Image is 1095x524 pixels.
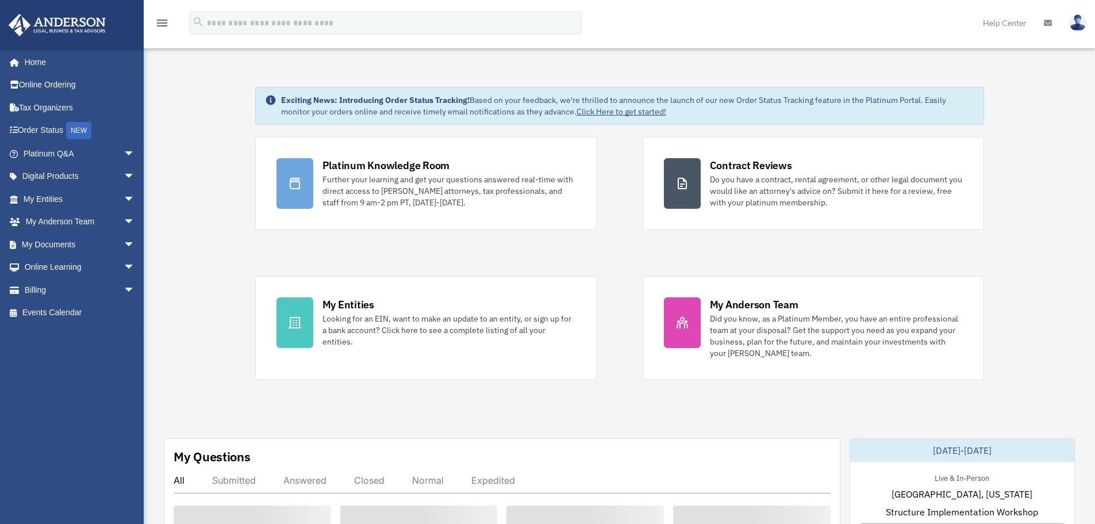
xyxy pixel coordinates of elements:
a: Platinum Q&Aarrow_drop_down [8,142,152,165]
a: Online Learningarrow_drop_down [8,256,152,279]
div: Submitted [212,475,256,486]
div: Platinum Knowledge Room [322,158,450,173]
span: arrow_drop_down [124,233,147,257]
a: Tax Organizers [8,96,152,119]
a: Click Here to get started! [577,106,666,117]
a: Contract Reviews Do you have a contract, rental agreement, or other legal document you would like... [643,137,984,230]
span: arrow_drop_down [124,165,147,189]
div: Live & In-Person [925,471,998,483]
a: My Anderson Team Did you know, as a Platinum Member, you have an entire professional team at your... [643,276,984,380]
a: My Entitiesarrow_drop_down [8,188,152,211]
i: menu [155,16,169,30]
div: My Questions [174,448,251,465]
a: menu [155,20,169,30]
div: Normal [412,475,444,486]
img: User Pic [1069,14,1086,31]
div: Further your learning and get your questions answered real-time with direct access to [PERSON_NAM... [322,174,575,208]
a: Events Calendar [8,301,152,324]
a: My Entities Looking for an EIN, want to make an update to an entity, or sign up for a bank accoun... [255,276,597,380]
span: arrow_drop_down [124,278,147,302]
div: Based on your feedback, we're thrilled to announce the launch of our new Order Status Tracking fe... [281,94,974,117]
div: NEW [66,122,91,139]
div: Looking for an EIN, want to make an update to an entity, or sign up for a bank account? Click her... [322,313,575,347]
div: My Entities [322,297,374,312]
span: Structure Implementation Workshop [886,505,1038,519]
a: Online Ordering [8,74,152,97]
div: Answered [283,475,326,486]
div: Expedited [471,475,515,486]
span: [GEOGRAPHIC_DATA], [US_STATE] [892,487,1032,501]
a: Order StatusNEW [8,119,152,143]
a: Home [8,51,147,74]
div: Do you have a contract, rental agreement, or other legal document you would like an attorney's ad... [710,174,963,208]
a: My Documentsarrow_drop_down [8,233,152,256]
div: Did you know, as a Platinum Member, you have an entire professional team at your disposal? Get th... [710,313,963,359]
span: arrow_drop_down [124,256,147,280]
a: Platinum Knowledge Room Further your learning and get your questions answered real-time with dire... [255,137,597,230]
a: My Anderson Teamarrow_drop_down [8,211,152,234]
img: Anderson Advisors Platinum Portal [5,14,109,36]
a: Billingarrow_drop_down [8,278,152,301]
i: search [192,16,205,28]
span: arrow_drop_down [124,188,147,211]
a: Digital Productsarrow_drop_down [8,165,152,188]
span: arrow_drop_down [124,211,147,234]
strong: Exciting News: Introducing Order Status Tracking! [281,95,470,105]
div: All [174,475,185,486]
div: [DATE]-[DATE] [850,439,1074,462]
div: My Anderson Team [710,297,798,312]
span: arrow_drop_down [124,142,147,166]
div: Closed [354,475,385,486]
div: Contract Reviews [710,158,792,173]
